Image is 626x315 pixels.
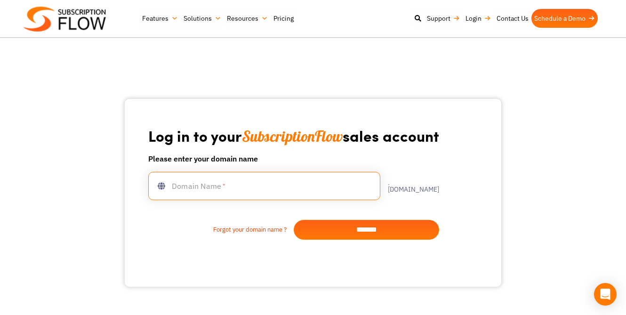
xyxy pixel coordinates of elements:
a: Support [424,9,463,28]
h1: Log in to your sales account [148,126,439,145]
a: Pricing [271,9,297,28]
label: .[DOMAIN_NAME] [380,179,439,193]
div: Open Intercom Messenger [594,283,617,306]
a: Forgot your domain name ? [148,225,294,234]
h6: Please enter your domain name [148,153,439,164]
span: SubscriptionFlow [242,127,343,145]
a: Schedule a Demo [531,9,598,28]
a: Features [139,9,181,28]
img: Subscriptionflow [24,7,106,32]
a: Resources [224,9,271,28]
a: Login [463,9,494,28]
a: Solutions [181,9,224,28]
a: Contact Us [494,9,531,28]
